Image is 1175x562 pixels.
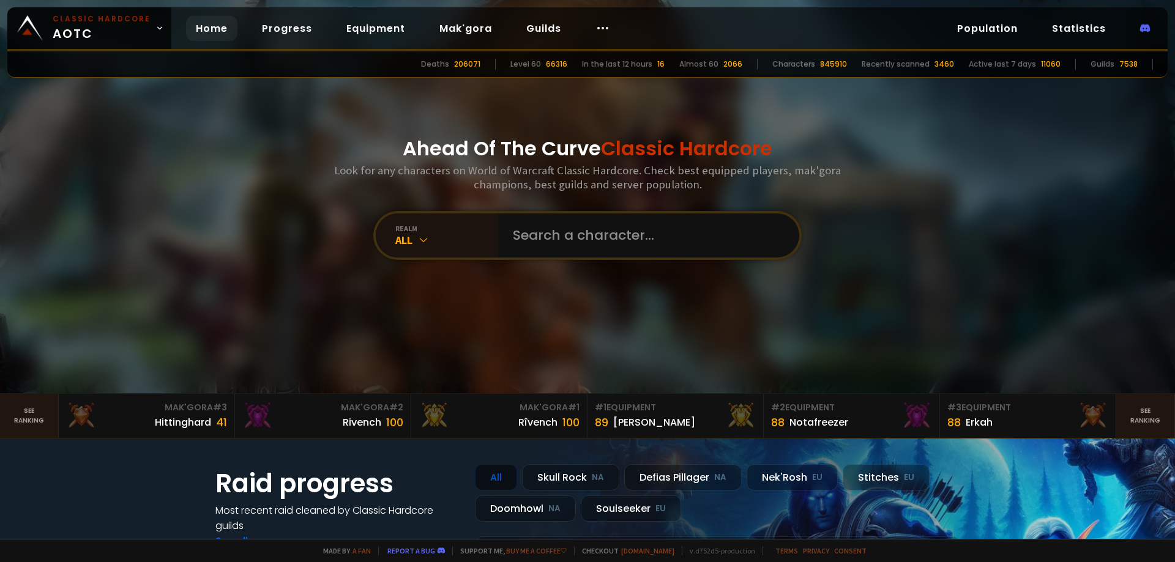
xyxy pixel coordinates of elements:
[904,471,914,484] small: EU
[213,401,227,413] span: # 3
[843,464,930,490] div: Stitches
[343,415,381,430] div: Rivench
[613,415,695,430] div: [PERSON_NAME]
[682,546,755,555] span: v. d752d5 - production
[1041,59,1061,70] div: 11060
[517,16,571,41] a: Guilds
[587,394,764,438] a: #1Equipment89[PERSON_NAME]
[775,546,798,555] a: Terms
[834,546,867,555] a: Consent
[940,394,1116,438] a: #3Equipment88Erkah
[803,546,829,555] a: Privacy
[395,224,498,233] div: realm
[548,503,561,515] small: NA
[862,59,930,70] div: Recently scanned
[679,59,718,70] div: Almost 60
[59,394,235,438] a: Mak'Gora#3Hittinghard41
[389,401,403,413] span: # 2
[747,464,838,490] div: Nek'Rosh
[966,415,993,430] div: Erkah
[505,213,785,257] input: Search a character...
[582,59,652,70] div: In the last 12 hours
[518,415,558,430] div: Rîvench
[723,59,742,70] div: 2066
[419,401,580,414] div: Mak'Gora
[387,546,435,555] a: Report a bug
[452,546,567,555] span: Support me,
[215,464,460,503] h1: Raid progress
[592,471,604,484] small: NA
[772,59,815,70] div: Characters
[947,16,1028,41] a: Population
[820,59,847,70] div: 845910
[657,59,665,70] div: 16
[454,59,480,70] div: 206071
[329,163,846,191] h3: Look for any characters on World of Warcraft Classic Hardcore. Check best equipped players, mak'g...
[812,471,822,484] small: EU
[947,414,961,431] div: 88
[624,464,742,490] div: Defias Pillager
[242,401,403,414] div: Mak'Gora
[411,394,587,438] a: Mak'Gora#1Rîvench100
[1116,394,1175,438] a: Seeranking
[215,534,295,548] a: See all progress
[216,414,227,431] div: 41
[771,401,932,414] div: Equipment
[316,546,371,555] span: Made by
[546,59,567,70] div: 66316
[1091,59,1114,70] div: Guilds
[595,414,608,431] div: 89
[337,16,415,41] a: Equipment
[155,415,211,430] div: Hittinghard
[934,59,954,70] div: 3460
[430,16,502,41] a: Mak'gora
[568,401,580,413] span: # 1
[562,414,580,431] div: 100
[7,7,171,49] a: Classic HardcoreAOTC
[386,414,403,431] div: 100
[215,503,460,533] h4: Most recent raid cleaned by Classic Hardcore guilds
[947,401,1108,414] div: Equipment
[714,471,726,484] small: NA
[574,546,674,555] span: Checkout
[595,401,756,414] div: Equipment
[595,401,606,413] span: # 1
[947,401,961,413] span: # 3
[66,401,227,414] div: Mak'Gora
[601,135,772,162] span: Classic Hardcore
[655,503,666,515] small: EU
[475,495,576,522] div: Doomhowl
[1042,16,1116,41] a: Statistics
[252,16,322,41] a: Progress
[352,546,371,555] a: a fan
[522,464,619,490] div: Skull Rock
[771,401,785,413] span: # 2
[421,59,449,70] div: Deaths
[621,546,674,555] a: [DOMAIN_NAME]
[506,546,567,555] a: Buy me a coffee
[53,13,151,24] small: Classic Hardcore
[771,414,785,431] div: 88
[475,464,517,490] div: All
[53,13,151,43] span: AOTC
[764,394,940,438] a: #2Equipment88Notafreezer
[1119,59,1138,70] div: 7538
[403,134,772,163] h1: Ahead Of The Curve
[969,59,1036,70] div: Active last 7 days
[235,394,411,438] a: Mak'Gora#2Rivench100
[510,59,541,70] div: Level 60
[186,16,237,41] a: Home
[789,415,848,430] div: Notafreezer
[395,233,498,247] div: All
[581,495,681,522] div: Soulseeker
